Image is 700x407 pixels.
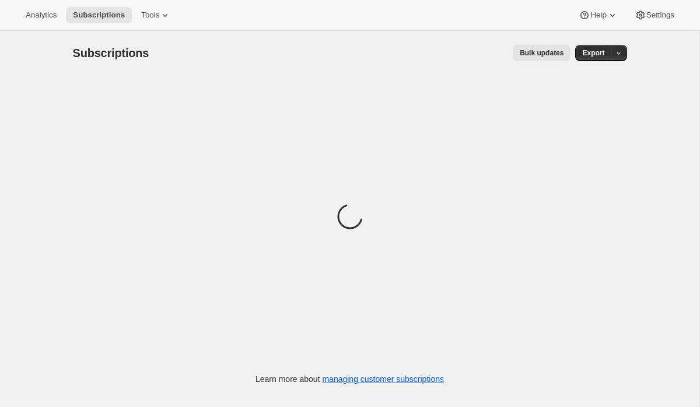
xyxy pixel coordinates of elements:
[73,10,125,20] span: Subscriptions
[73,47,149,59] span: Subscriptions
[575,45,611,61] button: Export
[26,10,57,20] span: Analytics
[628,7,681,23] button: Settings
[582,48,604,58] span: Export
[646,10,674,20] span: Settings
[590,10,606,20] span: Help
[256,373,444,385] p: Learn more about
[513,45,570,61] button: Bulk updates
[134,7,178,23] button: Tools
[572,7,625,23] button: Help
[520,48,563,58] span: Bulk updates
[66,7,132,23] button: Subscriptions
[19,7,64,23] button: Analytics
[322,374,444,384] a: managing customer subscriptions
[141,10,159,20] span: Tools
